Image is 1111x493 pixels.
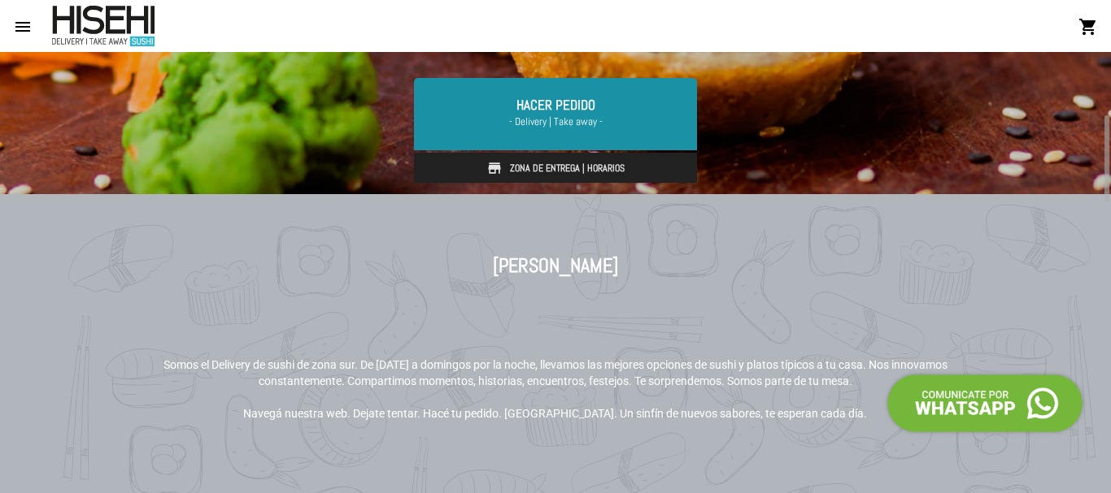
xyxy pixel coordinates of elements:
img: store.svg [486,160,503,176]
div: Somos el Delivery de sushi de zona sur. De [DATE] a domingos por la noche, llevamos las mejores o... [111,318,1000,461]
mat-icon: shopping_cart [1078,17,1098,37]
a: Hacer Pedido [414,78,697,149]
h1: [PERSON_NAME] [493,253,618,279]
img: call-whatsapp.png [883,370,1087,436]
mat-icon: menu [13,17,33,37]
a: Zona de Entrega | Horarios [414,153,697,184]
span: - Delivery | Take away - [434,114,677,130]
